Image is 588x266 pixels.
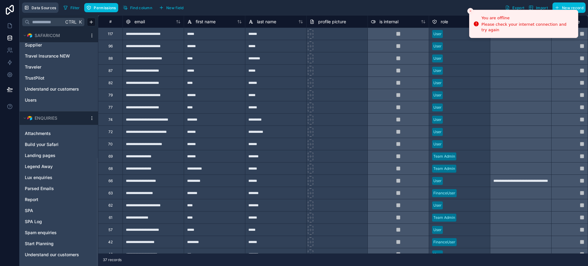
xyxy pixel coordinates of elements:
[25,219,81,225] a: SPA Log
[157,3,186,12] button: New field
[433,105,442,110] div: User
[22,40,96,50] div: Supplier
[108,56,113,61] div: 88
[25,141,58,148] span: Build your Safari
[433,252,442,257] div: User
[25,141,81,148] a: Build your Safari
[433,68,442,73] div: User
[433,154,455,159] div: Team Admin
[25,75,44,81] span: TrustPilot
[481,22,573,33] div: Please check your internet connection and try again
[108,154,113,159] div: 69
[22,184,96,193] div: Parsed Emails
[108,178,113,183] div: 66
[166,6,184,10] span: New field
[103,257,122,262] span: 37 records
[61,3,82,12] button: Filter
[433,129,442,135] div: User
[109,215,112,220] div: 61
[25,185,81,192] a: Parsed Emails
[22,217,96,227] div: SPA Log
[433,166,455,171] div: Team Admin
[25,197,38,203] span: Report
[25,53,70,59] span: Travel Insurance NEW
[108,68,113,73] div: 87
[22,62,96,72] div: Traveler
[108,203,113,208] div: 62
[35,115,57,121] span: ENQUIRIES
[108,44,113,49] div: 96
[196,19,216,25] span: first name
[25,241,81,247] a: Start Planning
[433,203,442,208] div: User
[25,75,81,81] a: TrustPilot
[25,42,81,48] a: Supplier
[25,64,81,70] a: Traveler
[78,20,82,24] span: K
[22,239,96,249] div: Start Planning
[433,190,455,196] div: FinanceUser
[130,6,152,10] span: Find column
[84,3,118,12] button: Permissions
[94,6,116,10] span: Permissions
[70,6,80,10] span: Filter
[25,208,81,214] a: SPA
[108,81,113,85] div: 82
[257,19,276,25] span: last name
[25,53,81,59] a: Travel Insurance NEW
[22,95,96,105] div: Users
[27,33,32,38] img: Airtable Logo
[433,227,442,233] div: User
[22,2,58,13] button: Data Sources
[25,241,54,247] span: Start Planning
[433,141,442,147] div: User
[25,230,81,236] a: Spam enquiries
[22,31,87,40] button: Airtable LogoSAFARICOM
[467,8,473,14] button: Close toast
[25,42,42,48] span: Supplier
[108,117,113,122] div: 74
[25,163,81,170] a: Legend Away
[25,185,54,192] span: Parsed Emails
[22,195,96,204] div: Report
[379,19,398,25] span: is internal
[25,97,37,103] span: Users
[25,174,81,181] a: Lux enquiries
[32,6,56,10] span: Data Sources
[22,151,96,160] div: Landing pages
[25,252,81,258] a: Understand our customers
[35,32,60,39] span: SAFARICOM
[433,117,442,122] div: User
[22,114,87,122] button: Airtable LogoENQUIRIES
[108,227,113,232] div: 57
[25,197,81,203] a: Report
[22,73,96,83] div: TrustPilot
[108,32,113,36] div: 117
[25,152,55,159] span: Landing pages
[25,64,41,70] span: Traveler
[25,163,53,170] span: Legend Away
[108,93,113,98] div: 79
[433,43,442,49] div: User
[526,2,550,13] button: Import
[433,215,455,220] div: Team Admin
[433,31,442,37] div: User
[25,130,81,137] a: Attachments
[108,166,113,171] div: 68
[433,239,455,245] div: FinanceUser
[433,92,442,98] div: User
[25,86,81,92] a: Understand our customers
[318,19,346,25] span: profile picture
[22,250,96,260] div: Understand our customers
[84,3,120,12] a: Permissions
[22,129,96,138] div: Attachments
[25,252,79,258] span: Understand our customers
[108,105,113,110] div: 77
[25,152,81,159] a: Landing pages
[503,2,526,13] button: Export
[25,97,81,103] a: Users
[134,19,145,25] span: email
[108,240,113,245] div: 42
[552,2,586,13] button: New record
[108,142,113,147] div: 70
